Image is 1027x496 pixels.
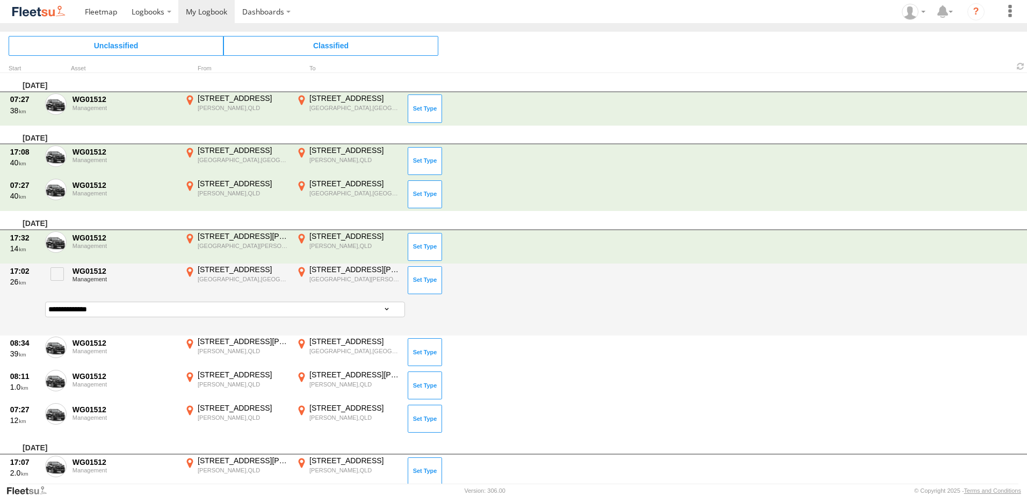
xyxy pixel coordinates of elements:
[964,487,1021,494] a: Terms and Conditions
[183,265,290,296] label: Click to View Event Location
[73,371,177,381] div: WG01512
[198,104,288,112] div: [PERSON_NAME],QLD
[465,487,505,494] div: Version: 306.00
[967,3,985,20] i: ?
[198,265,288,274] div: [STREET_ADDRESS]
[10,415,39,425] div: 12
[198,275,288,283] div: [GEOGRAPHIC_DATA],[GEOGRAPHIC_DATA]
[183,456,290,487] label: Click to View Event Location
[198,403,288,413] div: [STREET_ADDRESS]
[309,466,400,474] div: [PERSON_NAME],QLD
[183,93,290,125] label: Click to View Event Location
[73,157,177,163] div: Management
[10,147,39,157] div: 17:08
[73,414,177,421] div: Management
[309,231,400,241] div: [STREET_ADDRESS]
[309,456,400,465] div: [STREET_ADDRESS]
[309,104,400,112] div: [GEOGRAPHIC_DATA],[GEOGRAPHIC_DATA]
[10,266,39,276] div: 17:02
[198,179,288,188] div: [STREET_ADDRESS]
[198,242,288,250] div: [GEOGRAPHIC_DATA][PERSON_NAME],[GEOGRAPHIC_DATA]
[10,180,39,190] div: 07:27
[294,93,402,125] label: Click to View Event Location
[309,189,400,197] div: [GEOGRAPHIC_DATA],[GEOGRAPHIC_DATA]
[408,233,442,261] button: Click to Set
[11,4,67,19] img: fleetsu-logo-horizontal.svg
[898,4,929,20] div: Wesley Lutter
[294,456,402,487] label: Click to View Event Location
[10,106,39,115] div: 38
[309,414,400,421] div: [PERSON_NAME],QLD
[73,348,177,354] div: Management
[309,403,400,413] div: [STREET_ADDRESS]
[309,242,400,250] div: [PERSON_NAME],QLD
[183,145,290,177] label: Click to View Event Location
[408,457,442,485] button: Click to Set
[408,405,442,433] button: Click to Set
[10,405,39,414] div: 07:27
[6,485,55,496] a: Visit our Website
[10,158,39,167] div: 40
[10,233,39,243] div: 17:32
[198,156,288,164] div: [GEOGRAPHIC_DATA],[GEOGRAPHIC_DATA]
[183,370,290,401] label: Click to View Event Location
[198,145,288,155] div: [STREET_ADDRESS]
[198,231,288,241] div: [STREET_ADDRESS][PERSON_NAME]
[10,468,39,478] div: 2.0
[198,337,288,346] div: [STREET_ADDRESS][PERSON_NAME]
[198,414,288,421] div: [PERSON_NAME],QLD
[10,191,39,201] div: 40
[73,467,177,473] div: Management
[10,244,39,253] div: 14
[73,105,177,111] div: Management
[198,466,288,474] div: [PERSON_NAME],QLD
[408,338,442,366] button: Click to Set
[309,275,400,283] div: [GEOGRAPHIC_DATA][PERSON_NAME],[GEOGRAPHIC_DATA]
[294,145,402,177] label: Click to View Event Location
[309,381,400,388] div: [PERSON_NAME],QLD
[309,156,400,164] div: [PERSON_NAME],QLD
[9,36,223,55] span: Click to view Unclassified Trips
[71,66,178,71] div: Asset
[309,265,400,274] div: [STREET_ADDRESS][PERSON_NAME]
[73,243,177,249] div: Management
[73,338,177,348] div: WG01512
[73,180,177,190] div: WG01512
[309,179,400,188] div: [STREET_ADDRESS]
[294,337,402,368] label: Click to View Event Location
[183,403,290,434] label: Click to View Event Location
[408,180,442,208] button: Click to Set
[294,403,402,434] label: Click to View Event Location
[198,381,288,388] div: [PERSON_NAME],QLD
[309,337,400,346] div: [STREET_ADDRESS]
[198,347,288,355] div: [PERSON_NAME],QLD
[10,277,39,287] div: 26
[183,231,290,262] label: Click to View Event Location
[9,66,41,71] div: Click to Sort
[73,457,177,467] div: WG01512
[10,371,39,381] div: 08:11
[408,266,442,294] button: Click to Set
[914,487,1021,494] div: © Copyright 2025 -
[183,337,290,368] label: Click to View Event Location
[1014,61,1027,71] span: Refresh
[408,147,442,175] button: Click to Set
[309,93,400,103] div: [STREET_ADDRESS]
[309,370,400,380] div: [STREET_ADDRESS][PERSON_NAME]
[10,338,39,348] div: 08:34
[73,405,177,414] div: WG01512
[294,370,402,401] label: Click to View Event Location
[294,231,402,262] label: Click to View Event Location
[198,189,288,197] div: [PERSON_NAME],QLD
[73,233,177,243] div: WG01512
[73,147,177,157] div: WG01512
[73,381,177,388] div: Management
[198,93,288,103] div: [STREET_ADDRESS]
[183,66,290,71] div: From
[223,36,438,55] span: Click to view Classified Trips
[10,382,39,392] div: 1.0
[309,347,400,355] div: [GEOGRAPHIC_DATA],[GEOGRAPHIC_DATA]
[294,265,402,296] label: Click to View Event Location
[294,66,402,71] div: To
[73,190,177,196] div: Management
